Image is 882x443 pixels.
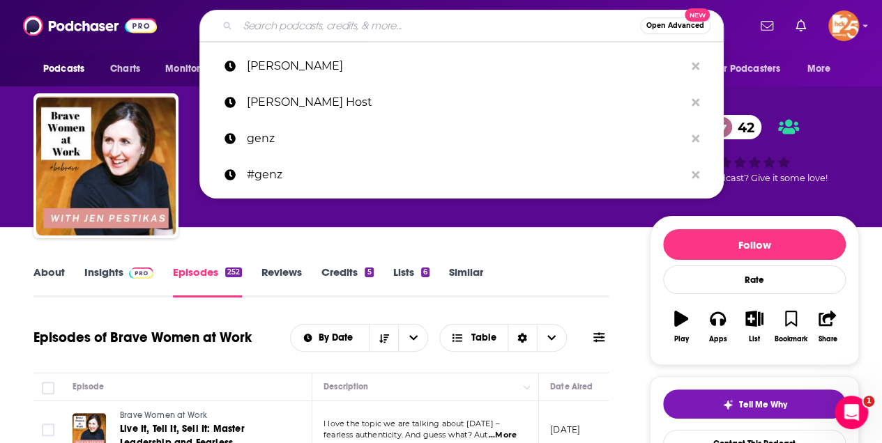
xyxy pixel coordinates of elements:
[835,396,868,429] iframe: Intercom live chat
[550,423,580,435] p: [DATE]
[199,157,724,193] a: #genz
[508,325,537,351] div: Sort Direction
[663,302,699,352] button: Play
[640,17,710,34] button: Open AdvancedNew
[663,265,846,294] div: Rate
[828,10,859,41] button: Show profile menu
[324,378,368,395] div: Description
[365,267,373,277] div: 5
[199,84,724,121] a: [PERSON_NAME] Host
[809,302,846,352] button: Share
[471,333,496,343] span: Table
[129,267,153,279] img: Podchaser Pro
[398,325,427,351] button: open menu
[324,419,500,428] span: I love the topic we are talking about [DATE] –
[722,399,733,410] img: tell me why sparkle
[110,59,140,79] span: Charts
[290,324,429,352] h2: Choose List sort
[247,48,685,84] p: Meghan Grace
[828,10,859,41] img: User Profile
[291,333,370,343] button: open menu
[681,173,828,183] span: Good podcast? Give it some love!
[439,324,567,352] button: Choose View
[247,121,685,157] p: genz
[247,157,685,193] p: #genz
[674,335,689,343] div: Play
[261,265,302,297] a: Reviews
[775,335,807,343] div: Bookmark
[550,378,593,395] div: Date Aired
[646,22,704,29] span: Open Advanced
[519,379,535,396] button: Column Actions
[165,59,215,79] span: Monitoring
[33,265,65,297] a: About
[225,267,242,277] div: 252
[101,56,149,82] a: Charts
[699,302,736,352] button: Apps
[798,56,849,82] button: open menu
[421,267,429,277] div: 6
[736,302,773,352] button: List
[247,84,685,121] p: Meghan Grace Host
[713,59,780,79] span: For Podcasters
[84,265,153,297] a: InsightsPodchaser Pro
[755,14,779,38] a: Show notifications dropdown
[685,8,710,22] span: New
[155,56,233,82] button: open menu
[663,229,846,260] button: Follow
[23,13,157,39] img: Podchaser - Follow, Share and Rate Podcasts
[173,265,242,297] a: Episodes252
[449,265,483,297] a: Similar
[807,59,831,79] span: More
[724,115,761,139] span: 42
[36,96,176,235] img: Brave Women at Work
[369,325,398,351] button: Sort Direction
[773,302,809,352] button: Bookmark
[321,265,373,297] a: Credits5
[650,106,859,192] div: 42Good podcast? Give it some love!
[199,121,724,157] a: genz
[710,115,761,139] a: 42
[33,329,252,346] h1: Episodes of Brave Women at Work
[319,333,358,343] span: By Date
[393,265,429,297] a: Lists6
[663,389,846,419] button: tell me why sparkleTell Me Why
[33,56,102,82] button: open menu
[818,335,837,343] div: Share
[863,396,874,407] span: 1
[43,59,84,79] span: Podcasts
[199,48,724,84] a: [PERSON_NAME]
[739,399,787,410] span: Tell Me Why
[704,56,800,82] button: open menu
[238,15,640,37] input: Search podcasts, credits, & more...
[120,410,207,420] span: Brave Women at Work
[489,430,517,441] span: ...More
[324,430,487,440] span: fearless authenticity. And guess what? Aut
[120,410,287,422] a: Brave Women at Work
[73,378,104,395] div: Episode
[42,423,54,436] span: Toggle select row
[709,335,727,343] div: Apps
[749,335,760,343] div: List
[790,14,812,38] a: Show notifications dropdown
[199,10,724,42] div: Search podcasts, credits, & more...
[828,10,859,41] span: Logged in as kerrifulks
